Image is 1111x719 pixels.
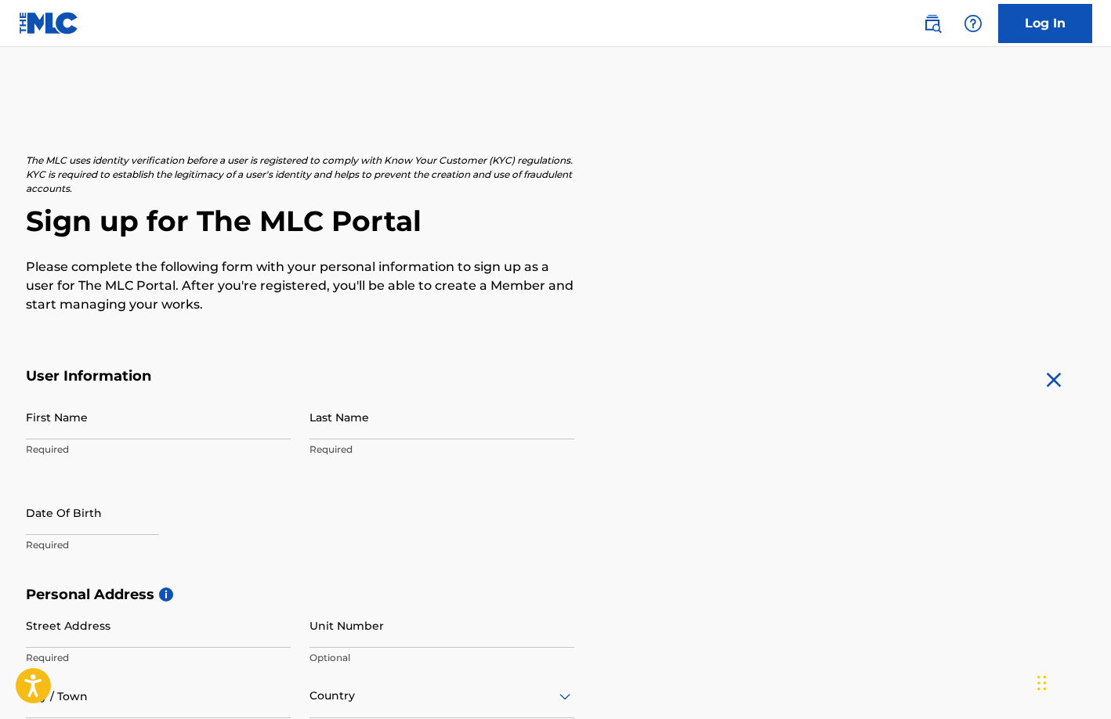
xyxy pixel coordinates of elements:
p: Required [26,538,291,552]
p: The MLC uses identity verification before a user is registered to comply with Know Your Customer ... [26,154,574,196]
iframe: Chat Widget [1033,644,1111,719]
p: Please complete the following form with your personal information to sign up as a user for The ML... [26,258,574,314]
div: Help [957,8,989,39]
span: i [159,587,173,602]
p: Required [309,443,574,457]
a: Log In [998,4,1092,43]
img: help [964,14,983,33]
img: close [1041,367,1066,392]
p: Required [26,443,291,457]
h5: Personal Address [26,586,1085,604]
p: Required [26,651,291,665]
a: Public Search [917,8,948,39]
img: MLC Logo [19,12,79,34]
h2: Sign up for The MLC Portal [26,204,1085,239]
p: Optional [309,651,574,665]
img: search [923,14,942,33]
div: Drag [1037,659,1047,706]
h5: User Information [26,367,574,385]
